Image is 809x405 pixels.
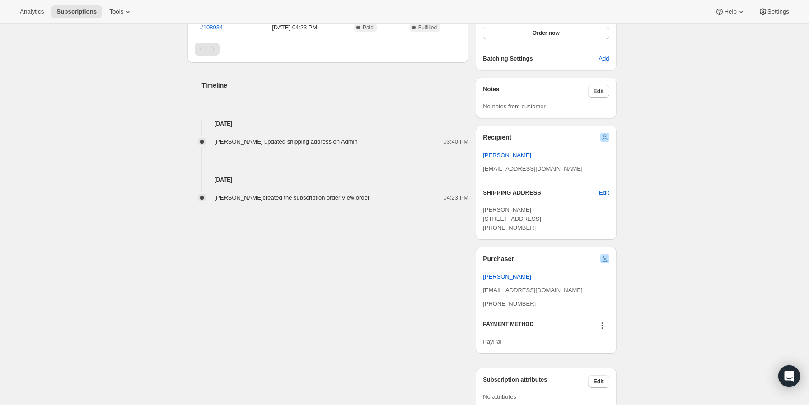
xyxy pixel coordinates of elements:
[20,8,44,15] span: Analytics
[594,88,604,95] span: Edit
[202,81,469,90] h2: Timeline
[56,8,97,15] span: Subscriptions
[483,254,514,263] h2: Purchaser
[483,54,599,63] h6: Batching Settings
[363,24,374,31] span: Paid
[594,186,614,200] button: Edit
[778,365,800,387] div: Open Intercom Messenger
[483,133,511,142] h2: Recipient
[483,287,582,293] span: [EMAIL_ADDRESS][DOMAIN_NAME]
[483,188,599,197] h3: SHIPPING ADDRESS
[483,27,609,39] button: Order now
[483,321,533,333] h3: PAYMENT METHOD
[418,24,437,31] span: Fulfilled
[599,188,609,197] span: Edit
[195,43,462,56] nav: Pagination
[483,338,501,345] span: PayPal
[253,23,337,32] span: [DATE] · 04:23 PM
[444,137,469,146] span: 03:40 PM
[14,5,49,18] button: Analytics
[483,85,588,98] h3: Notes
[533,29,560,37] span: Order now
[483,375,588,388] h3: Subscription attributes
[588,85,609,98] button: Edit
[483,206,541,231] span: [PERSON_NAME] [STREET_ADDRESS] [PHONE_NUMBER]
[187,119,469,128] h4: [DATE]
[594,378,604,385] span: Edit
[104,5,138,18] button: Tools
[187,175,469,184] h4: [DATE]
[51,5,102,18] button: Subscriptions
[444,193,469,202] span: 04:23 PM
[483,393,516,400] span: No attributes
[753,5,795,18] button: Settings
[724,8,736,15] span: Help
[109,8,123,15] span: Tools
[710,5,751,18] button: Help
[483,152,531,158] a: [PERSON_NAME]
[593,51,614,66] button: Add
[215,194,370,201] span: [PERSON_NAME] created the subscription order.
[215,138,358,145] span: [PERSON_NAME] updated shipping address on Admin
[341,194,369,201] a: View order
[588,375,609,388] button: Edit
[599,54,609,63] span: Add
[483,103,546,110] span: No notes from customer
[483,300,536,307] span: [PHONE_NUMBER]
[767,8,789,15] span: Settings
[483,165,582,172] span: [EMAIL_ADDRESS][DOMAIN_NAME]
[483,273,531,280] a: [PERSON_NAME]
[200,24,223,31] a: #108934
